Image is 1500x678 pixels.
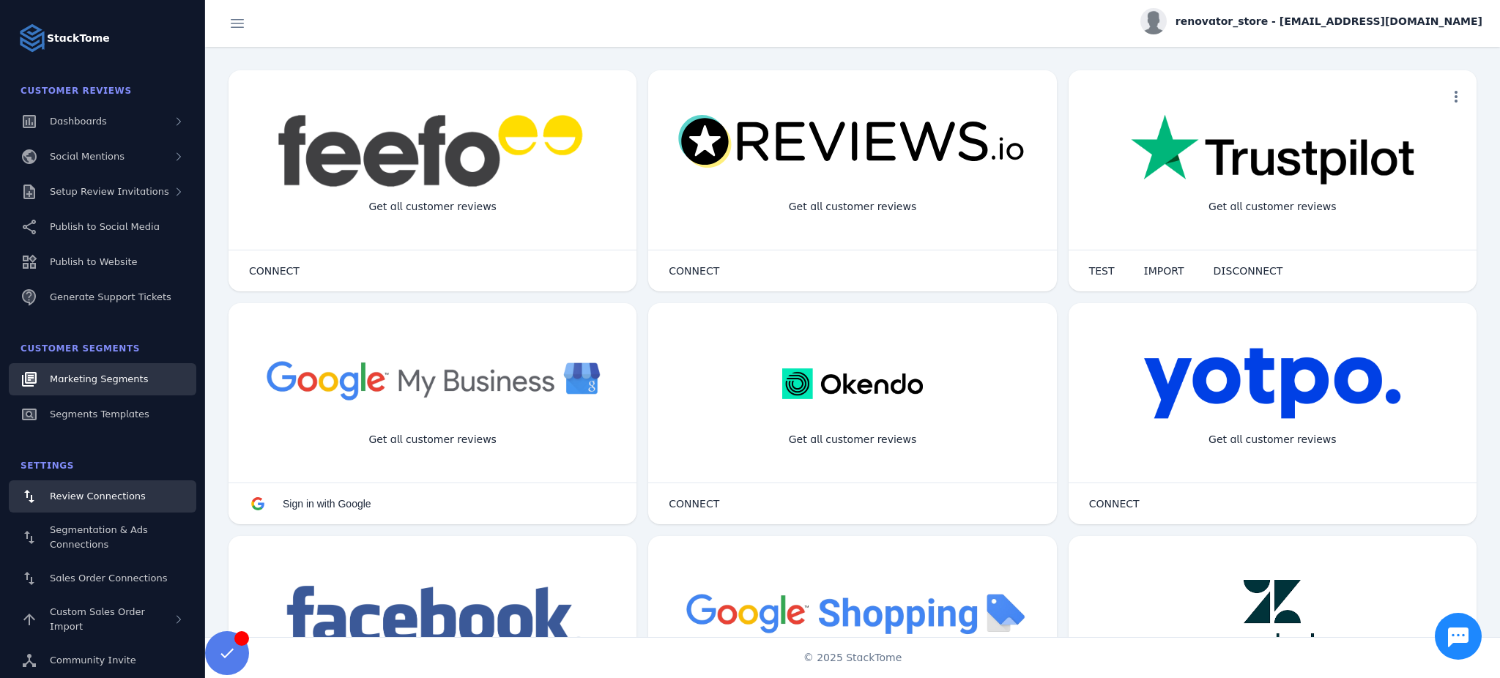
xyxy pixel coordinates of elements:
[249,266,300,276] span: CONNECT
[50,606,145,632] span: Custom Sales Order Import
[357,420,508,459] div: Get all customer reviews
[50,573,167,584] span: Sales Order Connections
[50,655,136,666] span: Community Invite
[9,246,196,278] a: Publish to Website
[1089,266,1115,276] span: TEST
[1129,256,1199,286] button: IMPORT
[777,420,929,459] div: Get all customer reviews
[50,221,160,232] span: Publish to Social Media
[258,347,607,412] img: googlebusiness.png
[50,116,107,127] span: Dashboards
[9,644,196,677] a: Community Invite
[1441,82,1471,111] button: more
[669,499,719,509] span: CONNECT
[9,515,196,559] a: Segmentation & Ads Connections
[654,489,734,518] button: CONNECT
[21,86,132,96] span: Customer Reviews
[1144,266,1184,276] span: IMPORT
[9,363,196,395] a: Marketing Segments
[50,291,171,302] span: Generate Support Tickets
[9,562,196,595] a: Sales Order Connections
[1176,14,1482,29] span: renovator_store - [EMAIL_ADDRESS][DOMAIN_NAME]
[1140,8,1482,34] button: renovator_store - [EMAIL_ADDRESS][DOMAIN_NAME]
[1089,499,1140,509] span: CONNECT
[1197,187,1348,226] div: Get all customer reviews
[234,256,314,286] button: CONNECT
[677,114,1027,170] img: reviewsio.svg
[50,409,149,420] span: Segments Templates
[50,491,146,502] span: Review Connections
[777,187,929,226] div: Get all customer reviews
[21,343,140,354] span: Customer Segments
[283,498,371,510] span: Sign in with Google
[1199,256,1298,286] button: DISCONNECT
[234,489,386,518] button: Sign in with Google
[1214,266,1283,276] span: DISCONNECT
[50,256,137,267] span: Publish to Website
[277,580,588,653] img: facebook.png
[1140,8,1167,34] img: profile.jpg
[1074,489,1154,518] button: CONNECT
[803,650,902,666] span: © 2025 StackTome
[1197,420,1348,459] div: Get all customer reviews
[357,187,508,226] div: Get all customer reviews
[1221,580,1323,653] img: zendesk.png
[50,373,148,384] span: Marketing Segments
[1131,114,1414,187] img: trustpilot.png
[1143,347,1402,420] img: yotpo.png
[654,256,734,286] button: CONNECT
[50,186,169,197] span: Setup Review Invitations
[18,23,47,53] img: Logo image
[275,114,590,187] img: feefo.png
[9,398,196,431] a: Segments Templates
[782,347,922,420] img: okendo.webp
[9,211,196,243] a: Publish to Social Media
[47,31,110,46] strong: StackTome
[21,461,74,471] span: Settings
[669,266,719,276] span: CONNECT
[677,580,1027,645] img: googleshopping.png
[1074,256,1129,286] button: TEST
[50,151,125,162] span: Social Mentions
[50,524,148,550] span: Segmentation & Ads Connections
[9,480,196,513] a: Review Connections
[9,281,196,313] a: Generate Support Tickets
